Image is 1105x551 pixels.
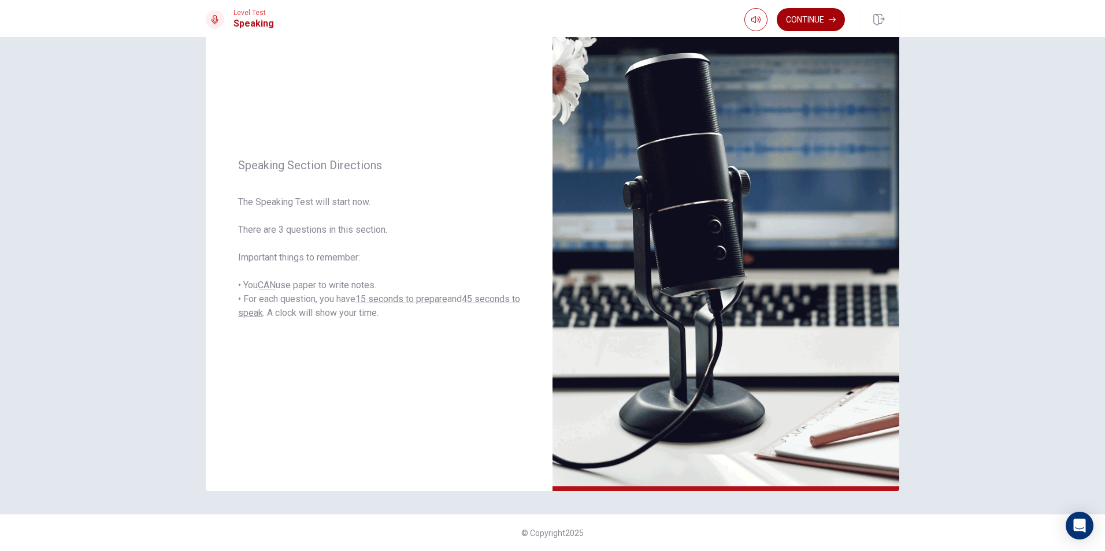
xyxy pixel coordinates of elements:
[238,158,520,172] span: Speaking Section Directions
[258,280,276,291] u: CAN
[521,528,584,538] span: © Copyright 2025
[238,195,520,320] span: The Speaking Test will start now. There are 3 questions in this section. Important things to reme...
[233,17,274,31] h1: Speaking
[1066,512,1093,539] div: Open Intercom Messenger
[355,293,447,304] u: 15 seconds to prepare
[233,9,274,17] span: Level Test
[777,8,845,31] button: Continue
